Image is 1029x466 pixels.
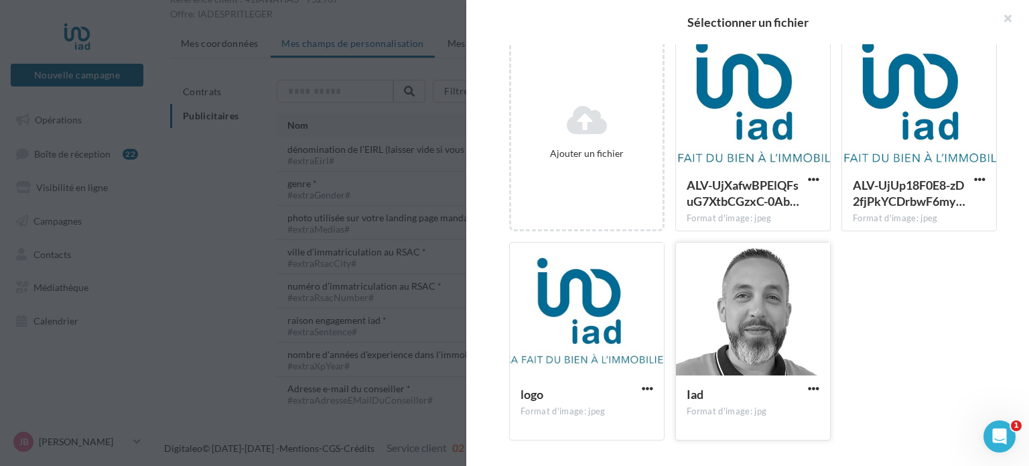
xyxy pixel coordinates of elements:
div: Vérifiez vos champs de personnalisation [52,78,227,105]
div: Format d'image: jpg [687,406,819,418]
div: 5Lancez une campagne publicitaire [25,370,243,392]
b: enrichir vos campagnes publicitaires [52,168,198,192]
button: Marquer comme terminée [52,288,188,302]
div: Fermer [235,6,259,30]
div: 3Vérifiez vos champs de personnalisation [25,73,243,105]
div: Lancez une campagne publicitaire [52,375,227,388]
span: 1 [1011,420,1022,431]
span: logo [521,387,543,402]
div: Connectez votre compte Meta [25,319,243,341]
iframe: Intercom live chat [983,420,1016,453]
div: Format d'image: jpeg [521,406,653,418]
h2: Sélectionner un fichier [488,16,1008,28]
div: Compléter [52,223,233,260]
div: Depuis " vous pouvez personnaliser des informations qui vont de manière automatique pour une meil... [52,110,233,223]
b: Gérer mon compte > Mes champs de personnalisation > Publicitaires" [52,111,225,150]
div: Format d'image: jpeg [687,213,819,225]
span: ALV-UjUp18F0E8-zD2fjPkYCDrbwF6myP6WtI5mQP1Wcv4rPUCZ7NS0 [853,178,965,209]
div: Format d'image: jpeg [853,213,985,225]
a: Compléter [52,233,128,260]
div: Connectez votre compte Meta [52,324,227,337]
span: ALV-UjXafwBPElQFsuG7XtbCGzxC-0AbDZnLueJtrGrxqnYQWcEVnXk [687,178,799,209]
button: go back [9,5,34,31]
div: Ajouter un fichier [517,147,657,160]
span: Iad [687,387,703,402]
